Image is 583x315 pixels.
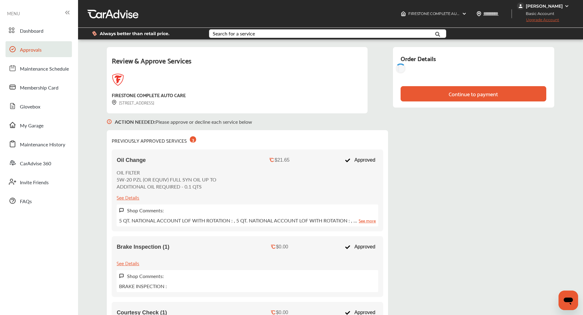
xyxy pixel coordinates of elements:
span: Always better than retail price. [100,31,170,36]
div: [STREET_ADDRESS] [112,99,154,106]
img: header-home-logo.8d720a4f.svg [401,11,406,16]
img: logo-firestone.png [112,74,124,86]
a: Invite Friends [6,174,72,190]
a: CarAdvise 360 [6,155,72,171]
div: 3 [190,136,196,143]
span: Oil Change [117,157,146,163]
img: location_vector.a44bc228.svg [476,11,481,16]
div: See Details [117,193,139,201]
img: svg+xml;base64,PHN2ZyB3aWR0aD0iMTYiIGhlaWdodD0iMTciIHZpZXdCb3g9IjAgMCAxNiAxNyIgZmlsbD0ibm9uZSIgeG... [119,273,124,279]
label: Shop Comments: [127,273,164,280]
span: Maintenance History [20,141,65,149]
span: MENU [7,11,20,16]
span: Maintenance Schedule [20,65,69,73]
p: ADDITIONAL OIL REQUIRED - 0.1 QTS [117,183,216,190]
a: FAQs [6,193,72,209]
span: My Garage [20,122,43,130]
span: Brake Inspection (1) [117,244,169,250]
div: FIRESTONE COMPLETE AUTO CARE [112,91,185,99]
img: header-down-arrow.9dd2ce7d.svg [462,11,467,16]
span: Dashboard [20,27,43,35]
div: Approved [342,241,378,253]
span: CarAdvise 360 [20,160,51,168]
img: dollor_label_vector.a70140d1.svg [92,31,97,36]
img: header-divider.bc55588e.svg [511,9,512,18]
a: Dashboard [6,22,72,38]
a: Membership Card [6,79,72,95]
img: svg+xml;base64,PHN2ZyB3aWR0aD0iMTYiIGhlaWdodD0iMTciIHZpZXdCb3g9IjAgMCAxNiAxNyIgZmlsbD0ibm9uZSIgeG... [119,208,124,213]
img: WGsFRI8htEPBVLJbROoPRyZpYNWhNONpIPPETTm6eUC0GeLEiAAAAAElFTkSuQmCC [564,4,569,9]
p: BRAKE INSPECTION : [119,283,167,290]
img: svg+xml;base64,PHN2ZyB3aWR0aD0iMTYiIGhlaWdodD0iMTciIHZpZXdCb3g9IjAgMCAxNiAxNyIgZmlsbD0ibm9uZSIgeG... [112,100,117,105]
b: ACTION NEEDED : [115,118,155,125]
span: FIRESTONE COMPLETE AUTO CARE , [STREET_ADDRESS] [GEOGRAPHIC_DATA] , NJ 07306 [408,11,567,16]
span: Approvals [20,46,42,54]
a: Maintenance History [6,136,72,152]
a: Maintenance Schedule [6,60,72,76]
a: My Garage [6,117,72,133]
a: See more [359,217,376,224]
a: Approvals [6,41,72,57]
iframe: Button to launch messaging window [559,291,578,310]
span: Glovebox [20,103,40,111]
img: svg+xml;base64,PHN2ZyB3aWR0aD0iMTYiIGhlaWdodD0iMTciIHZpZXdCb3g9IjAgMCAxNiAxNyIgZmlsbD0ibm9uZSIgeG... [107,113,112,130]
div: See Details [117,259,139,267]
div: Search for a service [213,31,255,36]
a: Glovebox [6,98,72,114]
p: 5 QT. NATIONAL ACCOUNT LOF WITH ROTATION : , 5 QT. NATIONAL ACCOUNT LOF WITH ROTATION : , … [119,217,376,224]
span: Membership Card [20,84,58,92]
div: Order Details [401,53,436,64]
label: Shop Comments: [127,207,164,214]
div: [PERSON_NAME] [526,3,563,9]
div: Review & Approve Services [112,54,362,74]
span: Basic Account [518,10,559,17]
span: Upgrade Account [517,17,559,25]
span: FAQs [20,198,32,206]
div: PREVIOUSLY APPROVED SERVICES [112,135,196,145]
div: Approved [342,154,378,166]
div: $0.00 [276,244,288,250]
span: Invite Friends [20,179,49,187]
img: jVpblrzwTbfkPYzPPzSLxeg0AAAAASUVORK5CYII= [517,2,524,10]
p: 5W-20 PZL (OR EQUIV) FULL SYN OIL UP TO [117,176,216,183]
div: $21.65 [275,157,290,163]
p: Please approve or decline each service below [115,118,252,125]
p: OIL FILTER [117,169,216,176]
div: Continue to payment [449,91,498,97]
